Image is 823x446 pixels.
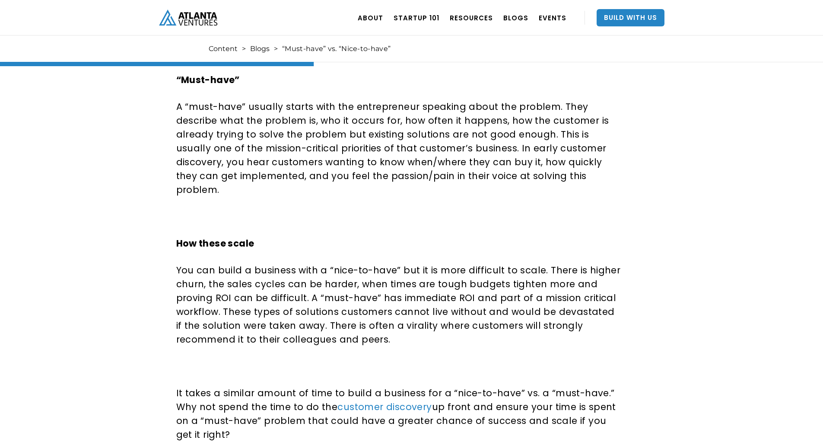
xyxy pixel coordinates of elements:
[394,6,439,30] a: Startup 101
[597,9,664,26] a: Build With Us
[274,45,278,53] div: >
[539,6,566,30] a: EVENTS
[450,6,493,30] a: RESOURCES
[176,386,623,442] p: It takes a similar amount of time to build a business for a “nice-to-have” vs. a “must-have.” Why...
[503,6,528,30] a: BLOGS
[176,237,254,250] strong: How these scale
[242,45,246,53] div: >
[176,263,623,347] p: You can build a business with a “nice-to-have” but it is more difficult to scale. There is higher...
[358,6,383,30] a: ABOUT
[282,45,391,53] div: “Must-have” vs. “Nice-to-have”
[176,74,240,86] strong: “Must-have”
[209,45,238,53] a: Content
[250,45,270,53] a: Blogs
[337,401,432,413] a: customer discovery
[176,100,623,197] p: A “must-have” usually starts with the entrepreneur speaking about the problem. They describe what...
